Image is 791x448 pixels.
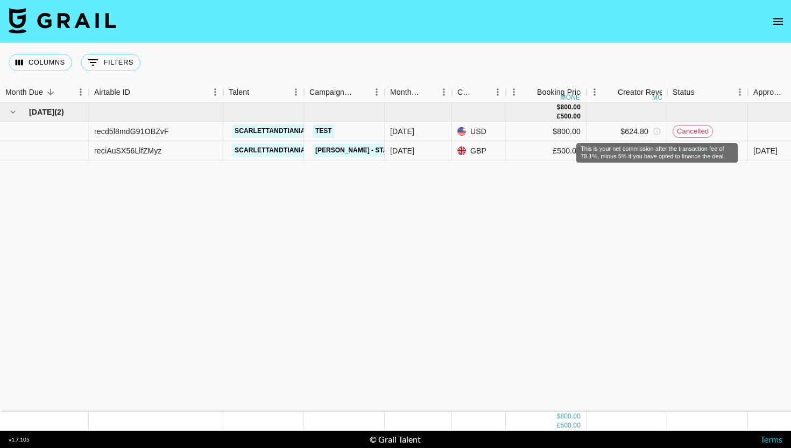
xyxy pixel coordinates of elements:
div: Sep '25 [390,126,414,137]
button: Sort [249,85,264,100]
div: Month Due [5,82,43,103]
div: v 1.7.105 [9,436,30,443]
div: GBP [452,141,506,160]
div: Status [667,82,748,103]
button: Menu [436,84,452,100]
button: Sort [43,85,58,100]
div: Currency [457,82,475,103]
div: Sep '25 [390,145,414,156]
button: Test [313,124,335,138]
div: Campaign (Type) [304,82,385,103]
button: Sort [522,85,537,100]
div: recd5l8mdG91OBZvF [94,126,169,137]
div: Talent [229,82,249,103]
button: Menu [732,84,748,100]
div: £ [557,112,561,121]
div: $800.00 [506,122,587,141]
div: USD [452,122,506,141]
a: scarlettandtiania [232,144,308,157]
span: [DATE] [29,107,54,117]
button: Sort [130,85,145,100]
div: £ [557,421,561,430]
div: 500.00 [560,421,581,430]
div: 500.00 [560,112,581,121]
button: Sort [475,85,490,100]
div: Approval Date [753,82,784,103]
button: hide children [5,104,20,120]
div: 800.00 [560,103,581,112]
div: Campaign (Type) [309,82,354,103]
div: Status [673,82,695,103]
button: [PERSON_NAME] - Stay [313,144,394,157]
div: 800.00 [560,412,581,421]
div: © Grail Talent [370,434,421,445]
div: money [561,94,585,101]
div: money [652,94,676,101]
a: scarlettandtiania [232,124,308,138]
div: Talent [223,82,304,103]
button: Sort [603,85,618,100]
button: Sort [421,85,436,100]
div: £500.00 [506,141,587,160]
div: $ [557,412,561,421]
button: open drawer [767,11,789,32]
span: cancelled [673,127,712,137]
div: reciAuSX56LlfZMyz [94,145,161,156]
div: Creator Revenue [618,82,676,103]
a: Terms [760,434,782,444]
div: Booking Price [537,82,584,103]
button: Menu [73,84,89,100]
svg: This is your net commission after the transaction fee of 78.1%, minus 5% if you have opted to fin... [653,127,661,136]
div: Currency [452,82,506,103]
button: Menu [369,84,385,100]
button: Select columns [9,54,72,71]
div: $624.80 [620,126,661,137]
button: Menu [506,84,522,100]
div: $ [557,103,561,112]
button: Sort [354,85,369,100]
div: This is your net commission after the transaction fee of 78.1%, minus 5% if you have opted to fin... [576,143,738,163]
div: Month Due [390,82,421,103]
button: Menu [490,84,506,100]
div: Month Due [385,82,452,103]
img: Grail Talent [9,8,116,33]
div: Airtable ID [94,82,130,103]
button: Show filters [81,54,140,71]
iframe: Drift Widget Chat Controller [737,394,778,435]
div: Airtable ID [89,82,223,103]
button: Menu [587,84,603,100]
div: 23/09/2025 [753,145,778,156]
span: ( 2 ) [54,107,64,117]
button: Menu [207,84,223,100]
button: Menu [288,84,304,100]
button: Sort [695,85,710,100]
